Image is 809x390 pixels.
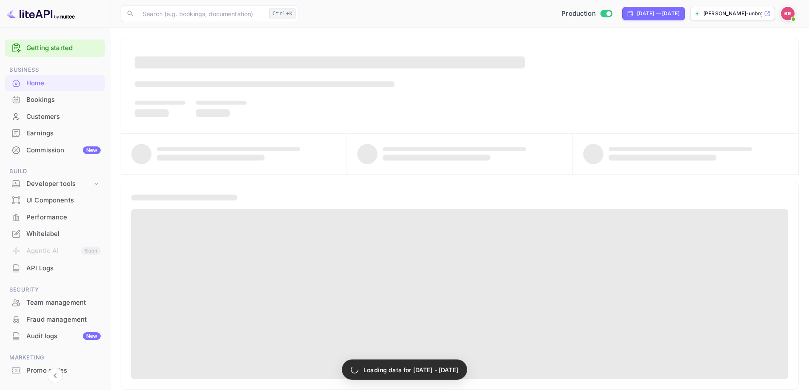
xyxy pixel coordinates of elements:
[26,229,101,239] div: Whitelabel
[26,331,101,341] div: Audit logs
[26,264,101,273] div: API Logs
[83,332,101,340] div: New
[5,92,105,107] a: Bookings
[5,295,105,310] a: Team management
[5,295,105,311] div: Team management
[5,260,105,277] div: API Logs
[5,167,105,176] span: Build
[138,5,266,22] input: Search (e.g. bookings, documentation)
[5,109,105,125] div: Customers
[83,146,101,154] div: New
[5,328,105,345] div: Audit logsNew
[5,192,105,209] div: UI Components
[5,226,105,241] a: Whitelabel
[5,65,105,75] span: Business
[5,125,105,141] a: Earnings
[26,179,92,189] div: Developer tools
[5,328,105,344] a: Audit logsNew
[5,177,105,191] div: Developer tools
[5,39,105,57] div: Getting started
[5,75,105,91] a: Home
[5,311,105,327] a: Fraud management
[637,10,679,17] div: [DATE] — [DATE]
[26,366,101,376] div: Promo codes
[781,7,795,20] img: Kobus Roux
[7,7,75,20] img: LiteAPI logo
[5,142,105,158] a: CommissionNew
[5,75,105,92] div: Home
[5,260,105,276] a: API Logs
[5,209,105,226] div: Performance
[26,298,101,308] div: Team management
[5,362,105,378] a: Promo codes
[48,368,63,383] button: Collapse navigation
[26,129,101,138] div: Earnings
[5,311,105,328] div: Fraud management
[5,362,105,379] div: Promo codes
[5,142,105,159] div: CommissionNew
[558,9,615,19] div: Switch to Sandbox mode
[26,315,101,325] div: Fraud management
[561,9,596,19] span: Production
[26,196,101,205] div: UI Components
[26,146,101,155] div: Commission
[5,285,105,295] span: Security
[26,79,101,88] div: Home
[269,8,296,19] div: Ctrl+K
[703,10,762,17] p: [PERSON_NAME]-unbrg.[PERSON_NAME]...
[5,192,105,208] a: UI Components
[5,125,105,142] div: Earnings
[5,92,105,108] div: Bookings
[5,353,105,362] span: Marketing
[26,213,101,222] div: Performance
[5,209,105,225] a: Performance
[364,365,458,374] p: Loading data for [DATE] - [DATE]
[5,109,105,124] a: Customers
[26,95,101,105] div: Bookings
[26,112,101,122] div: Customers
[26,43,101,53] a: Getting started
